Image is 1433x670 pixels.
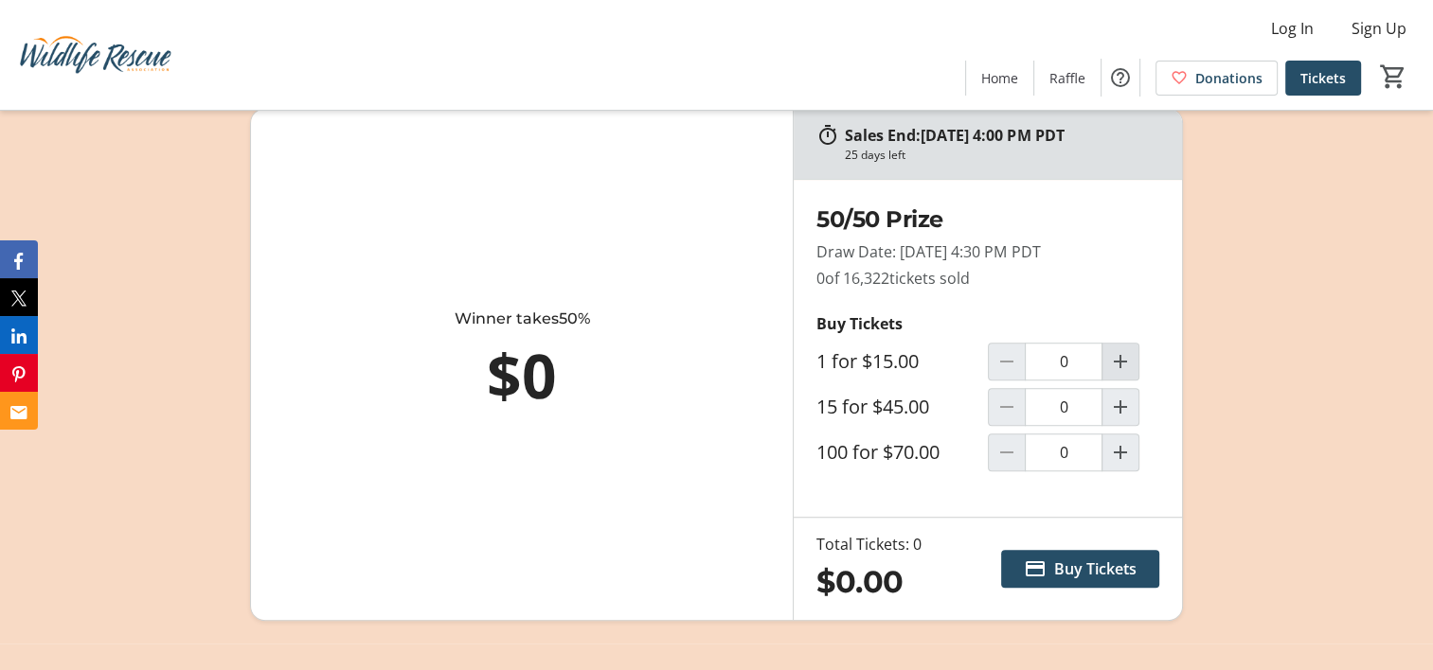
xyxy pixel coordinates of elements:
[1102,434,1138,470] button: Increment by one
[559,309,590,327] span: 50%
[1336,13,1422,44] button: Sign Up
[334,308,709,330] div: Winner takes
[966,61,1033,96] a: Home
[1256,13,1329,44] button: Log In
[1001,550,1159,588] button: Buy Tickets
[816,441,940,464] label: 100 for $70.00
[1102,389,1138,425] button: Increment by one
[1285,61,1361,96] a: Tickets
[845,125,921,146] span: Sales End:
[1300,68,1346,88] span: Tickets
[816,350,919,373] label: 1 for $15.00
[1155,61,1278,96] a: Donations
[816,313,903,334] strong: Buy Tickets
[845,147,905,164] div: 25 days left
[1195,68,1263,88] span: Donations
[1054,557,1137,580] span: Buy Tickets
[816,559,922,605] div: $0.00
[981,68,1018,88] span: Home
[1376,60,1410,94] button: Cart
[1049,68,1085,88] span: Raffle
[921,125,1064,146] span: [DATE] 4:00 PM PDT
[825,268,889,289] span: of 16,322
[1271,17,1314,40] span: Log In
[816,203,1158,237] h2: 50/50 Prize
[11,8,180,102] img: Wildlife Rescue Association of British Columbia's Logo
[816,533,922,555] div: Total Tickets: 0
[816,267,1158,290] p: 0 tickets sold
[1102,344,1138,379] button: Increment by one
[1034,61,1101,96] a: Raffle
[816,396,929,418] label: 15 for $45.00
[816,240,1158,263] p: Draw Date: [DATE] 4:30 PM PDT
[1352,17,1406,40] span: Sign Up
[1102,59,1139,97] button: Help
[334,330,709,421] div: $0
